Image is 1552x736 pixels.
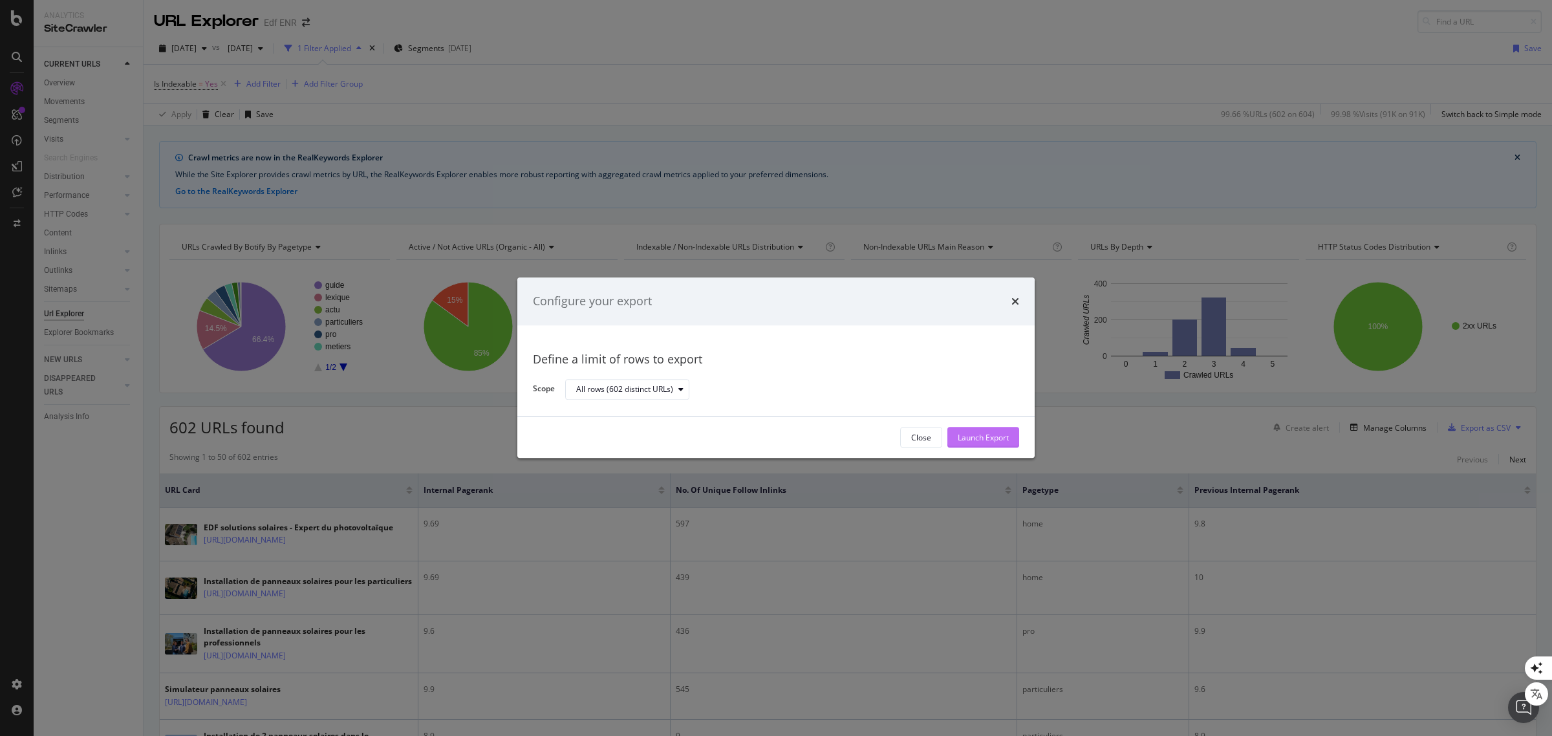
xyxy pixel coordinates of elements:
button: Launch Export [947,428,1019,448]
div: Define a limit of rows to export [533,351,1019,368]
button: Close [900,428,942,448]
div: All rows (602 distinct URLs) [576,385,673,393]
div: Launch Export [958,432,1009,443]
div: Close [911,432,931,443]
label: Scope [533,384,555,398]
div: times [1011,293,1019,310]
button: All rows (602 distinct URLs) [565,379,689,400]
div: Open Intercom Messenger [1508,692,1539,723]
div: modal [517,277,1035,458]
div: Configure your export [533,293,652,310]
